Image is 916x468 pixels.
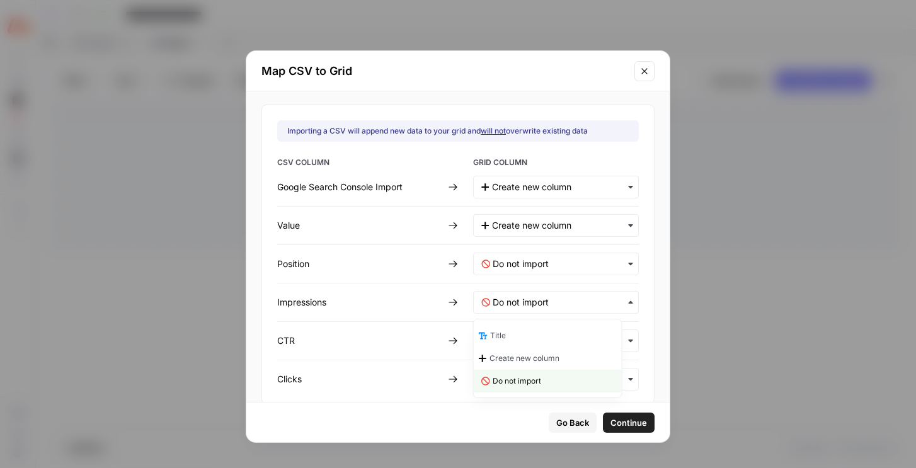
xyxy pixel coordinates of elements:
[277,334,443,347] div: CTR
[493,296,631,309] input: Do not import
[492,181,631,193] input: Create new column
[610,416,647,429] span: Continue
[489,353,559,364] span: Create new column
[287,125,588,137] div: Importing a CSV will append new data to your grid and overwrite existing data
[493,375,541,387] span: Do not import
[490,330,506,341] span: Title
[556,416,589,429] span: Go Back
[473,157,639,171] span: GRID COLUMN
[261,62,627,80] h2: Map CSV to Grid
[277,373,443,385] div: Clicks
[277,296,443,309] div: Impressions
[549,413,597,433] button: Go Back
[277,258,443,270] div: Position
[603,413,655,433] button: Continue
[492,219,631,232] input: Create new column
[277,157,443,171] span: CSV COLUMN
[634,61,655,81] button: Close modal
[493,258,631,270] input: Do not import
[277,181,443,193] div: Google Search Console Import
[481,126,506,135] u: will not
[277,219,443,232] div: Value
